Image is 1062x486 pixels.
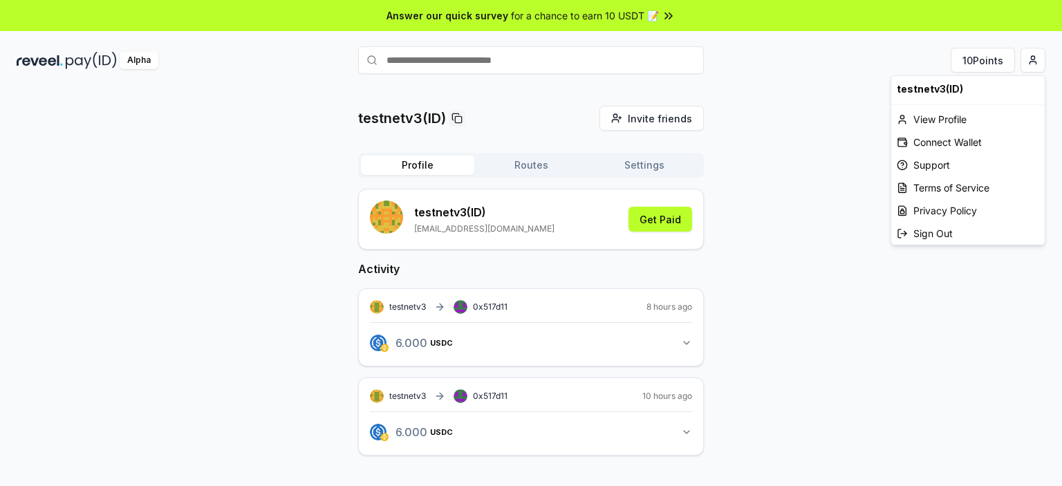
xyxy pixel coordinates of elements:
[891,153,1045,176] a: Support
[891,131,1045,153] div: Connect Wallet
[891,222,1045,245] div: Sign Out
[891,108,1045,131] div: View Profile
[891,176,1045,199] a: Terms of Service
[891,199,1045,222] a: Privacy Policy
[891,76,1045,102] div: testnetv3(ID)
